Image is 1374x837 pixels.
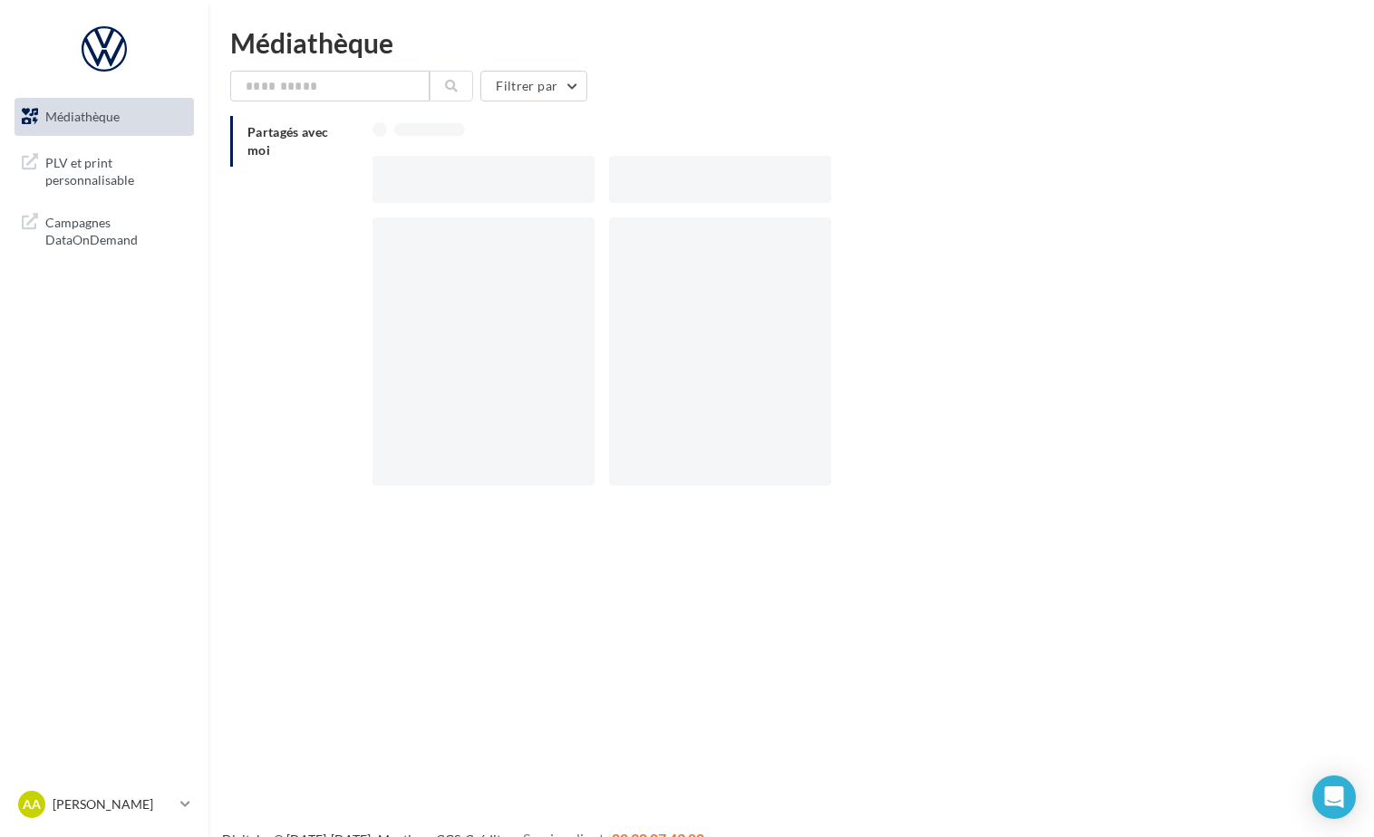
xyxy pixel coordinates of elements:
[11,143,198,197] a: PLV et print personnalisable
[45,210,187,249] span: Campagnes DataOnDemand
[45,150,187,189] span: PLV et print personnalisable
[11,98,198,136] a: Médiathèque
[53,795,173,813] p: [PERSON_NAME]
[23,795,41,813] span: Aa
[247,124,329,158] span: Partagés avec moi
[45,109,120,124] span: Médiathèque
[11,203,198,256] a: Campagnes DataOnDemand
[230,29,1352,56] div: Médiathèque
[1312,775,1356,819] div: Open Intercom Messenger
[480,71,587,101] button: Filtrer par
[15,787,194,822] a: Aa [PERSON_NAME]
